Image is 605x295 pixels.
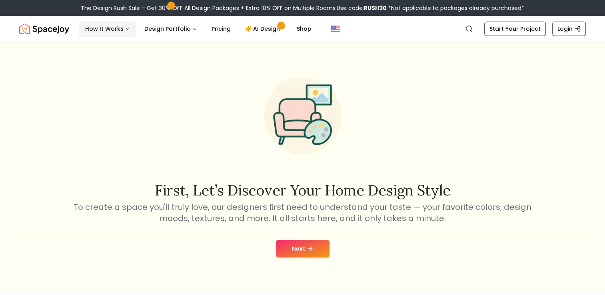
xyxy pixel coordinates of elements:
[19,16,586,42] nav: Global
[72,201,533,224] p: To create a space you'll truly love, our designers first need to understand your taste — your fav...
[364,4,387,12] b: RUSH30
[552,22,586,36] a: Login
[337,4,387,12] span: Use code:
[290,21,318,37] a: Shop
[252,65,354,167] img: Start Style Quiz Illustration
[239,21,289,37] a: AI Design
[387,4,524,12] span: *Not applicable to packages already purchased*
[81,4,524,12] div: The Design Rush Sale – Get 30% OFF All Design Packages + Extra 10% OFF on Multiple Rooms.
[19,21,69,37] a: Spacejoy
[484,22,546,36] a: Start Your Project
[138,21,204,37] button: Design Portfolio
[19,21,69,37] img: Spacejoy Logo
[276,240,329,257] button: Next
[205,21,237,37] a: Pricing
[72,182,533,198] h2: First, let’s discover your home design style
[79,21,136,37] button: How It Works
[331,24,340,34] img: United States
[79,21,318,37] nav: Main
